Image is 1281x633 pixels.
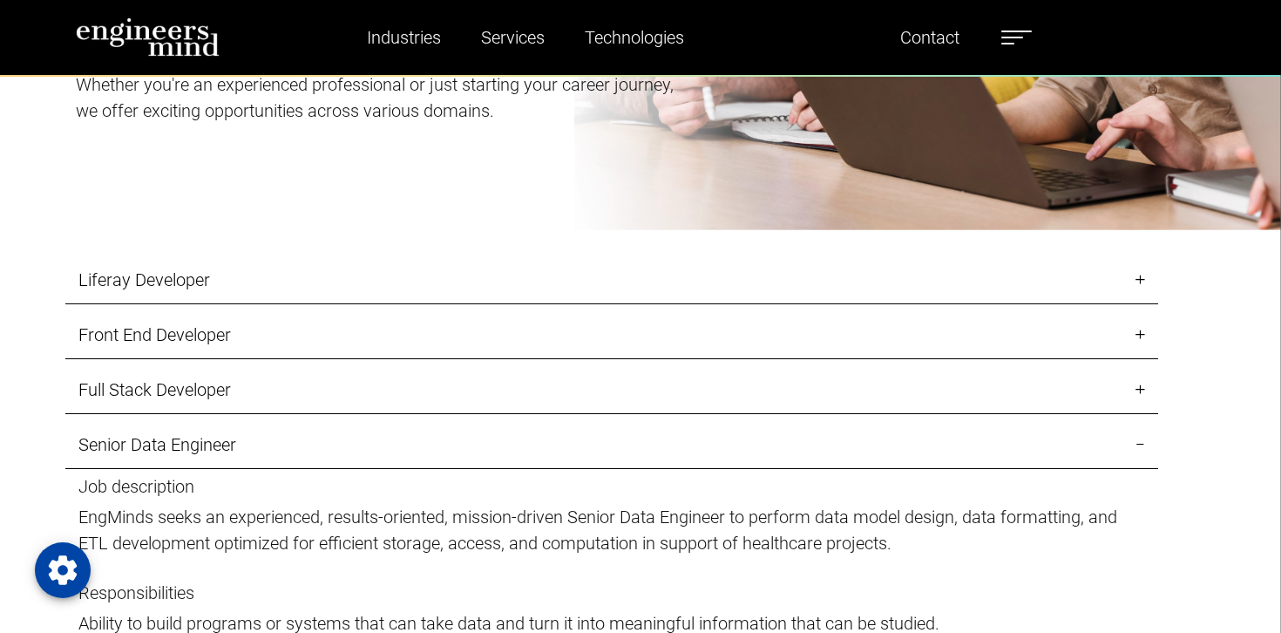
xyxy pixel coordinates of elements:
img: logo [76,17,220,57]
a: Liferay Developer [65,256,1158,304]
h5: Job description [78,476,1145,497]
a: Front End Developer [65,311,1158,359]
a: Contact [893,17,966,58]
a: Senior Data Engineer [65,421,1158,469]
a: Industries [360,17,448,58]
a: Full Stack Developer [65,366,1158,414]
a: Technologies [578,17,691,58]
p: Whether you're an experienced professional or just starting your career journey, we offer excitin... [76,71,695,124]
p: EngMinds seeks an experienced, results-oriented, mission-driven Senior Data Engineer to perform d... [78,504,1145,556]
a: Services [474,17,552,58]
h5: Responsibilities [78,582,1145,603]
